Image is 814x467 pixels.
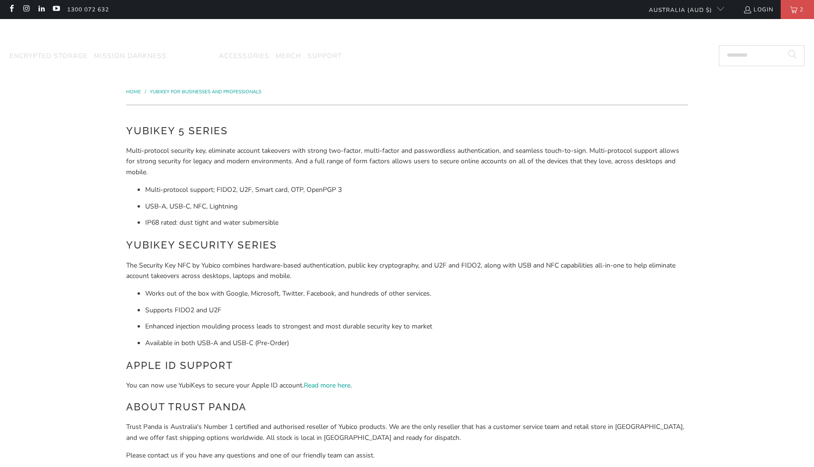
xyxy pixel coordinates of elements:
[145,201,688,212] li: USB-A, USB-C, NFC, Lightning
[145,288,688,299] li: Works out of the box with Google, Microsoft, Twitter, Facebook, and hundreds of other services.
[145,218,688,228] li: IP68 rated: dust tight and water submersible
[308,45,342,68] a: Support
[94,51,167,60] span: Mission Darkness
[173,51,203,60] span: YubiKey
[219,45,269,68] a: Accessories
[22,6,30,13] a: Trust Panda Australia on Instagram
[126,260,688,282] p: The Security Key NFC by Yubico combines hardware-based authentication, public key cryptography, a...
[126,380,688,391] p: You can now use YubiKeys to secure your Apple ID account. .
[52,6,60,13] a: Trust Panda Australia on YouTube
[308,51,342,60] span: Support
[145,89,146,95] span: /
[7,6,15,13] a: Trust Panda Australia on Facebook
[126,89,142,95] a: Home
[126,422,688,443] p: Trust Panda is Australia's Number 1 certified and authorised reseller of Yubico products. We are ...
[10,45,342,68] nav: Translation missing: en.navigation.header.main_nav
[126,450,688,461] p: Please contact us if you have any questions and one of our friendly team can assist.
[94,45,167,68] a: Mission Darkness
[126,358,688,373] h2: Apple ID Support
[145,321,688,332] li: Enhanced injection moulding process leads to strongest and most durable security key to market
[150,89,261,95] a: YubiKey for Businesses and Professionals
[126,123,688,139] h2: YubiKey 5 Series
[173,45,213,68] summary: YubiKey
[126,146,688,178] p: Multi-protocol security key, eliminate account takeovers with strong two-factor, multi-factor and...
[219,51,269,60] span: Accessories
[126,238,688,253] h2: YubiKey Security Series
[743,4,774,15] a: Login
[37,6,45,13] a: Trust Panda Australia on LinkedIn
[126,399,688,415] h2: About Trust Panda
[10,51,88,60] span: Encrypted Storage
[276,51,301,60] span: Merch
[719,45,804,66] input: Search...
[10,45,88,68] a: Encrypted Storage
[145,185,688,195] li: Multi-protocol support; FIDO2, U2F, Smart card, OTP, OpenPGP 3
[67,4,109,15] a: 1300 072 632
[126,89,141,95] span: Home
[358,24,456,43] img: Trust Panda Australia
[781,45,804,66] button: Search
[145,338,688,348] li: Available in both USB-A and USB-C (Pre-Order)
[276,45,301,68] a: Merch
[304,381,350,390] a: Read more here
[145,305,688,316] li: Supports FIDO2 and U2F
